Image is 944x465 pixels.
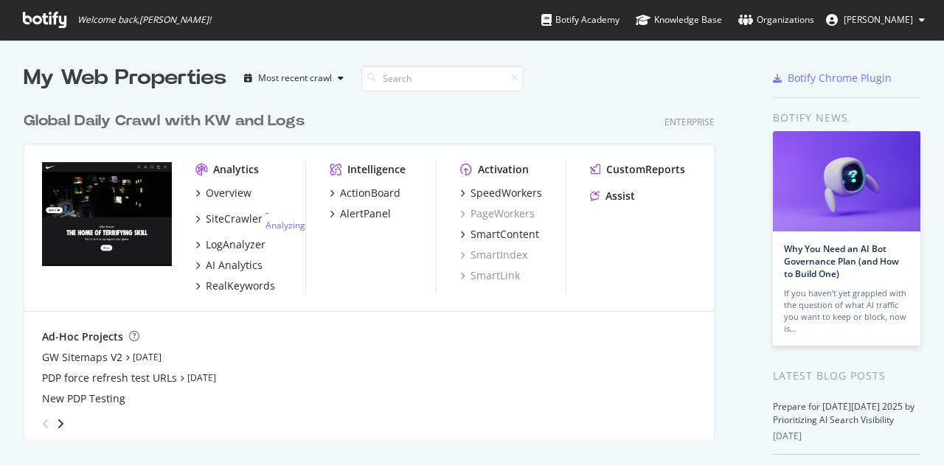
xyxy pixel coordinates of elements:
[460,186,542,200] a: SpeedWorkers
[24,111,305,132] div: Global Daily Crawl with KW and Logs
[773,368,920,384] div: Latest Blog Posts
[206,237,265,252] div: LogAnalyzer
[773,110,920,126] div: Botify news
[664,116,715,128] div: Enterprise
[788,71,892,85] div: Botify Chrome Plugin
[590,162,685,177] a: CustomReports
[347,162,406,177] div: Intelligence
[361,66,524,91] input: Search
[590,189,635,203] a: Assist
[206,258,263,273] div: AI Analytics
[187,371,216,384] a: [DATE]
[258,74,332,83] div: Most recent crawl
[773,400,914,426] a: Prepare for [DATE][DATE] 2025 by Prioritizing AI Search Visibility
[541,13,619,27] div: Botify Academy
[773,131,920,231] img: Why You Need an AI Bot Governance Plan (and How to Build One)
[42,350,122,365] a: GW Sitemaps V2
[340,186,400,200] div: ActionBoard
[195,279,275,293] a: RealKeywords
[784,287,909,335] div: If you haven’t yet grappled with the question of what AI traffic you want to keep or block, now is…
[460,248,527,262] a: SmartIndex
[42,162,172,266] img: nike.com
[773,430,920,443] div: [DATE]
[478,162,529,177] div: Activation
[55,416,66,431] div: angle-right
[24,63,226,93] div: My Web Properties
[340,206,391,221] div: AlertPanel
[330,186,400,200] a: ActionBoard
[36,412,55,436] div: angle-left
[773,71,892,85] a: Botify Chrome Plugin
[460,268,520,283] a: SmartLink
[784,242,899,280] a: Why You Need an AI Bot Governance Plan (and How to Build One)
[471,186,542,200] div: SpeedWorkers
[636,13,722,27] div: Knowledge Base
[206,211,263,226] div: SiteCrawler
[265,219,305,231] a: Analyzing
[195,206,305,231] a: SiteCrawler- Analyzing
[206,279,275,293] div: RealKeywords
[471,227,539,242] div: SmartContent
[844,13,913,26] span: Jassiel Perez
[42,391,125,406] a: New PDP Testing
[213,162,259,177] div: Analytics
[133,351,162,363] a: [DATE]
[24,111,310,132] a: Global Daily Crawl with KW and Logs
[42,371,177,385] a: PDP force refresh test URLs
[606,162,685,177] div: CustomReports
[195,186,251,200] a: Overview
[195,237,265,252] a: LogAnalyzer
[238,66,350,90] button: Most recent crawl
[738,13,814,27] div: Organizations
[330,206,391,221] a: AlertPanel
[206,186,251,200] div: Overview
[42,329,123,344] div: Ad-Hoc Projects
[195,258,263,273] a: AI Analytics
[460,206,535,221] a: PageWorkers
[265,206,305,231] div: -
[24,93,726,439] div: grid
[814,8,937,32] button: [PERSON_NAME]
[77,14,211,26] span: Welcome back, [PERSON_NAME] !
[605,189,635,203] div: Assist
[460,227,539,242] a: SmartContent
